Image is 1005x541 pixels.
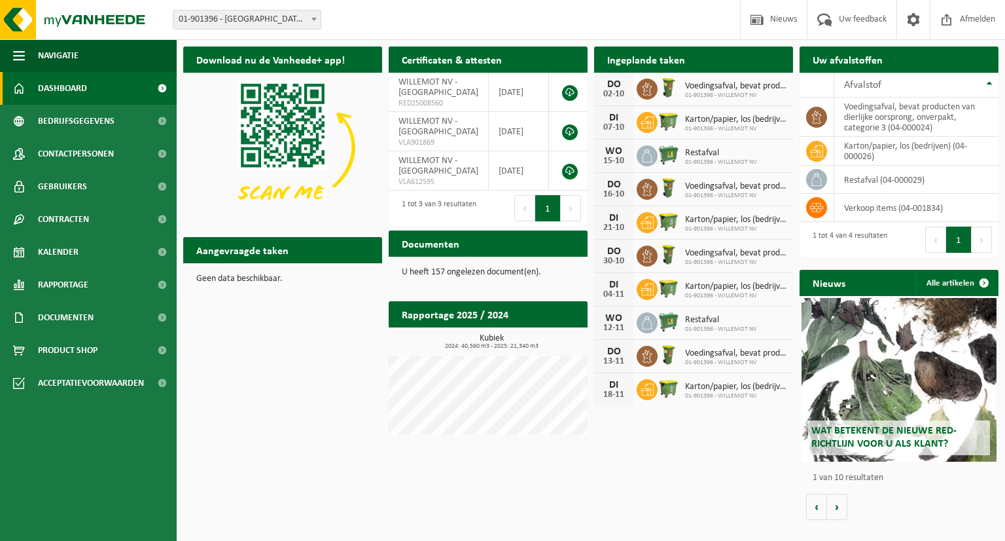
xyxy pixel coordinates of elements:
span: 01-901396 - WILLEMOT NV [685,92,786,100]
span: Documenten [38,301,94,334]
span: 01-901396 - WILLEMOT NV [685,159,757,166]
span: Dashboard [38,72,87,105]
span: 01-901396 - WILLEMOT NV [685,292,786,300]
button: 1 [535,195,561,221]
img: Download de VHEPlus App [183,73,382,222]
span: Product Shop [38,334,97,367]
td: [DATE] [489,112,549,151]
div: WO [601,146,627,157]
h2: Aangevraagde taken [183,237,302,263]
img: WB-0060-HPE-GN-50 [658,177,680,199]
div: DO [601,79,627,90]
button: Volgende [827,494,847,520]
span: Voedingsafval, bevat producten van dierlijke oorsprong, onverpakt, categorie 3 [685,348,786,359]
button: Next [972,227,992,253]
span: Karton/papier, los (bedrijven) [685,282,786,292]
span: RED25008560 [398,98,478,109]
a: Alle artikelen [916,270,997,296]
div: 21-10 [601,223,627,233]
span: Afvalstof [844,80,881,90]
button: Next [561,195,581,221]
span: Voedingsafval, bevat producten van dierlijke oorsprong, onverpakt, categorie 3 [685,181,786,192]
span: 01-901396 - WILLEMOT NV [685,192,786,200]
img: WB-0060-HPE-GN-50 [658,344,680,366]
span: Contracten [38,203,89,236]
div: 30-10 [601,257,627,266]
span: VLA901869 [398,138,478,148]
span: Acceptatievoorwaarden [38,367,144,400]
span: 01-901396 - WILLEMOT NV - GENT [173,10,321,29]
span: Navigatie [38,39,79,72]
button: Previous [925,227,946,253]
h2: Download nu de Vanheede+ app! [183,47,358,72]
div: DI [601,113,627,123]
span: Voedingsafval, bevat producten van dierlijke oorsprong, onverpakt, categorie 3 [685,248,786,259]
div: DI [601,280,627,290]
span: Voedingsafval, bevat producten van dierlijke oorsprong, onverpakt, categorie 3 [685,81,786,92]
p: U heeft 157 ongelezen document(en). [402,268,574,277]
a: Bekijk rapportage [490,327,586,353]
span: Gebruikers [38,170,87,203]
div: DO [601,179,627,190]
span: 01-901396 - WILLEMOT NV [685,125,786,133]
span: WILLEMOT NV - [GEOGRAPHIC_DATA] [398,156,478,176]
td: restafval (04-000029) [834,166,998,194]
h2: Ingeplande taken [594,47,698,72]
h3: Kubiek [395,334,588,350]
span: Restafval [685,148,757,159]
button: Vorige [806,494,827,520]
td: [DATE] [489,151,549,191]
span: 2024: 40,560 m3 - 2025: 21,340 m3 [395,343,588,350]
button: 1 [946,227,972,253]
span: WILLEMOT NV - [GEOGRAPHIC_DATA] [398,77,478,98]
h2: Certificaten & attesten [389,47,515,72]
div: 07-10 [601,123,627,132]
span: Restafval [685,315,757,326]
span: 01-901396 - WILLEMOT NV [685,392,786,400]
span: 01-901396 - WILLEMOT NV [685,326,757,333]
img: WB-0660-HPE-GN-04 [658,143,680,166]
span: VLA612595 [398,177,478,187]
a: Wat betekent de nieuwe RED-richtlijn voor u als klant? [802,298,996,462]
span: Karton/papier, los (bedrijven) [685,215,786,225]
div: 04-11 [601,290,627,299]
span: Bedrijfsgegevens [38,105,115,138]
span: Wat betekent de nieuwe RED-richtlijn voor u als klant? [811,426,957,449]
span: Karton/papier, los (bedrijven) [685,382,786,392]
img: WB-0060-HPE-GN-50 [658,77,680,99]
div: DI [601,380,627,390]
div: 12-11 [601,324,627,333]
div: DO [601,346,627,357]
h2: Uw afvalstoffen [800,47,896,72]
div: 02-10 [601,90,627,99]
div: DO [601,246,627,257]
div: 1 tot 4 van 4 resultaten [806,225,887,254]
p: Geen data beschikbaar. [196,274,369,284]
span: WILLEMOT NV - [GEOGRAPHIC_DATA] [398,117,478,137]
img: WB-0660-HPE-GN-04 [658,310,680,333]
img: WB-0060-HPE-GN-50 [658,244,680,266]
td: karton/papier, los (bedrijven) (04-000026) [834,137,998,166]
img: WB-1100-HPE-GN-51 [658,110,680,132]
span: Contactpersonen [38,138,114,170]
td: voedingsafval, bevat producten van dierlijke oorsprong, onverpakt, categorie 3 (04-000024) [834,98,998,137]
img: WB-1100-HPE-GN-51 [658,377,680,400]
div: 1 tot 3 van 3 resultaten [395,194,476,223]
h2: Documenten [389,231,472,256]
p: 1 van 10 resultaten [813,474,992,483]
div: 16-10 [601,190,627,199]
span: Karton/papier, los (bedrijven) [685,115,786,125]
div: DI [601,213,627,223]
div: WO [601,313,627,324]
td: verkoop items (04-001834) [834,194,998,222]
span: 01-901396 - WILLEMOT NV [685,225,786,233]
div: 18-11 [601,390,627,400]
h2: Rapportage 2025 / 2024 [389,301,521,327]
div: 15-10 [601,157,627,166]
span: 01-901396 - WILLEMOT NV [685,259,786,267]
div: 13-11 [601,357,627,366]
span: Rapportage [38,269,88,301]
img: WB-1100-HPE-GN-51 [658,277,680,299]
img: WB-1100-HPE-GN-51 [658,210,680,233]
